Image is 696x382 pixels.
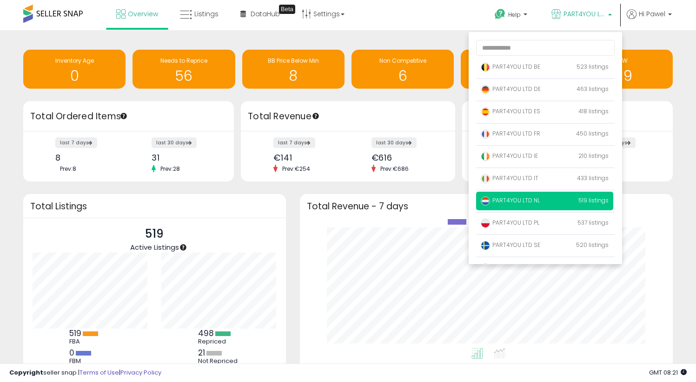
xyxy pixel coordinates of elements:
img: spain.png [481,107,490,117]
span: 210 listings [578,152,609,160]
a: Terms of Use [80,368,119,377]
div: Tooltip anchor [312,112,320,120]
span: Prev: 28 [156,165,185,173]
a: Needs to Reprice 56 [133,50,235,89]
span: Non Competitive [379,57,426,65]
span: 520 listings [576,241,609,249]
h3: Total Listings [30,203,279,210]
b: 519 [69,328,81,339]
span: Needs to Reprice [160,57,207,65]
img: netherlands.png [481,196,490,206]
h1: 56 [137,68,230,84]
a: Hi Pawel [627,9,672,30]
h1: 1 [465,68,558,84]
div: seller snap | | [9,369,161,377]
div: 8 [55,153,121,162]
span: Inventory Age [55,57,94,65]
span: PART4YOU LTD PL [481,219,539,227]
div: Tooltip anchor [119,112,128,120]
label: last 7 days [273,137,315,148]
span: 418 listings [578,107,609,115]
img: sweden.png [481,241,490,250]
b: 21 [198,347,205,358]
div: €616 [371,153,439,162]
span: NEW [616,57,628,65]
label: last 30 days [152,137,197,148]
img: germany.png [481,85,490,94]
label: last 7 days [55,137,97,148]
span: Prev: €254 [278,165,315,173]
strong: Copyright [9,368,43,377]
i: Get Help [494,8,506,20]
img: turkey.png [481,263,490,272]
h3: Total Ordered Items [30,110,227,123]
div: FBM [69,357,111,365]
span: 44 listings [580,263,609,271]
div: Tooltip anchor [279,5,295,14]
span: BB Price Below Min [268,57,319,65]
b: 498 [198,328,214,339]
h3: Total Revenue [248,110,448,123]
span: PART4YOU LTD BE [481,63,540,71]
h1: 6 [356,68,449,84]
span: PART4YOU LTD NL [563,9,605,19]
div: 31 [152,153,218,162]
span: PART4YOU LTD IT [481,174,538,182]
span: DataHub [251,9,280,19]
span: PART4YOU LTD SE [481,241,540,249]
a: Privacy Policy [120,368,161,377]
span: 519 listings [578,196,609,204]
div: €141 [273,153,341,162]
a: Non Competitive 6 [351,50,454,89]
a: Help [487,1,537,30]
h1: 0 [28,68,121,84]
b: 0 [69,347,74,358]
span: Overview [128,9,158,19]
a: Selling @ Max 1 [461,50,563,89]
a: BB Price Below Min 8 [242,50,345,89]
h1: 8 [247,68,340,84]
span: 537 listings [577,219,609,227]
span: PART4YOU LTD IE [481,152,538,160]
span: Help [508,11,521,19]
span: 433 listings [577,174,609,182]
img: poland.png [481,219,490,228]
img: france.png [481,129,490,139]
span: PART4YOU LTD ES [481,107,540,115]
span: Prev: €686 [376,165,413,173]
span: Hi Pawel [639,9,665,19]
div: €113 [590,153,656,162]
div: Repriced [198,338,240,345]
span: Listings [194,9,219,19]
span: PART4YOU LTD NL [481,196,540,204]
img: belgium.png [481,63,490,72]
span: 463 listings [577,85,609,93]
label: last 30 days [371,137,417,148]
div: FBA [69,338,111,345]
h3: Total Revenue - 7 days [307,203,666,210]
span: PART4YOU LTD FR [481,129,540,137]
img: ireland.png [481,152,490,161]
span: Prev: 8 [55,165,81,173]
div: Tooltip anchor [179,243,187,252]
div: Not Repriced [198,357,240,365]
span: PART4YOU LTD TR [481,263,541,271]
span: Active Listings [130,242,179,252]
span: 2025-10-8 08:21 GMT [649,368,687,377]
img: italy.png [481,174,490,183]
span: PART4YOU LTD DE [481,85,541,93]
a: Inventory Age 0 [23,50,126,89]
p: 519 [130,225,179,243]
span: 523 listings [577,63,609,71]
span: 450 listings [576,129,609,137]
